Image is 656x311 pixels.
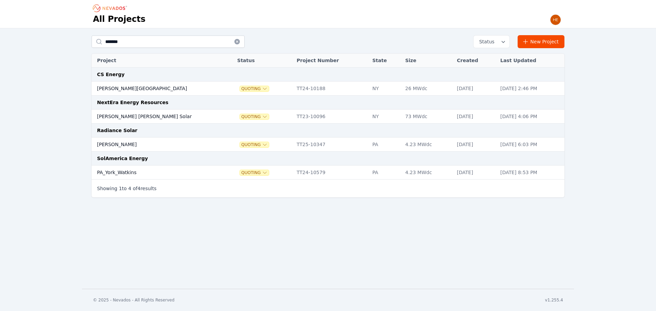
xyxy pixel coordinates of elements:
span: 4 [128,186,131,191]
tr: PA_York_WatkinsQuotingTT24-10579PA4.23 MWdc[DATE][DATE] 8:53 PM [92,166,564,180]
th: State [369,54,402,68]
tr: [PERSON_NAME][GEOGRAPHIC_DATA]QuotingTT24-10188NY26 MWdc[DATE][DATE] 2:46 PM [92,82,564,96]
td: TT24-10188 [293,82,369,96]
td: TT25-10347 [293,138,369,152]
td: [PERSON_NAME][GEOGRAPHIC_DATA] [92,82,223,96]
span: 4 [137,186,140,191]
th: Size [402,54,453,68]
tr: [PERSON_NAME]QuotingTT25-10347PA4.23 MWdc[DATE][DATE] 6:03 PM [92,138,564,152]
td: 4.23 MWdc [402,166,453,180]
td: [DATE] 4:06 PM [497,110,564,124]
td: NY [369,110,402,124]
button: Quoting [240,142,269,147]
button: Quoting [240,114,269,119]
td: [DATE] [453,166,497,180]
nav: Breadcrumb [93,3,129,14]
a: New Project [518,35,564,48]
td: [PERSON_NAME] [92,138,223,152]
th: Status [234,54,293,68]
td: NY [369,82,402,96]
button: Quoting [240,86,269,91]
td: [DATE] [453,110,497,124]
td: TT23-10096 [293,110,369,124]
th: Created [453,54,497,68]
p: Showing to of results [97,185,156,192]
td: [DATE] 6:03 PM [497,138,564,152]
td: 4.23 MWdc [402,138,453,152]
td: CS Energy [92,68,564,82]
td: [PERSON_NAME] [PERSON_NAME] Solar [92,110,223,124]
td: [DATE] 2:46 PM [497,82,564,96]
td: [DATE] [453,138,497,152]
td: PA [369,138,402,152]
h1: All Projects [93,14,146,25]
td: Radiance Solar [92,124,564,138]
div: v1.255.4 [545,297,563,303]
td: 73 MWdc [402,110,453,124]
td: TT24-10579 [293,166,369,180]
td: PA_York_Watkins [92,166,223,180]
div: © 2025 - Nevados - All Rights Reserved [93,297,175,303]
th: Project Number [293,54,369,68]
span: Status [476,38,494,45]
button: Status [474,36,509,48]
td: PA [369,166,402,180]
th: Last Updated [497,54,564,68]
button: Quoting [240,170,269,175]
img: Henar Luque [550,14,561,25]
span: 1 [119,186,122,191]
td: 26 MWdc [402,82,453,96]
td: NextEra Energy Resources [92,96,564,110]
th: Project [92,54,223,68]
td: SolAmerica Energy [92,152,564,166]
td: [DATE] [453,82,497,96]
td: [DATE] 8:53 PM [497,166,564,180]
tr: [PERSON_NAME] [PERSON_NAME] SolarQuotingTT23-10096NY73 MWdc[DATE][DATE] 4:06 PM [92,110,564,124]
